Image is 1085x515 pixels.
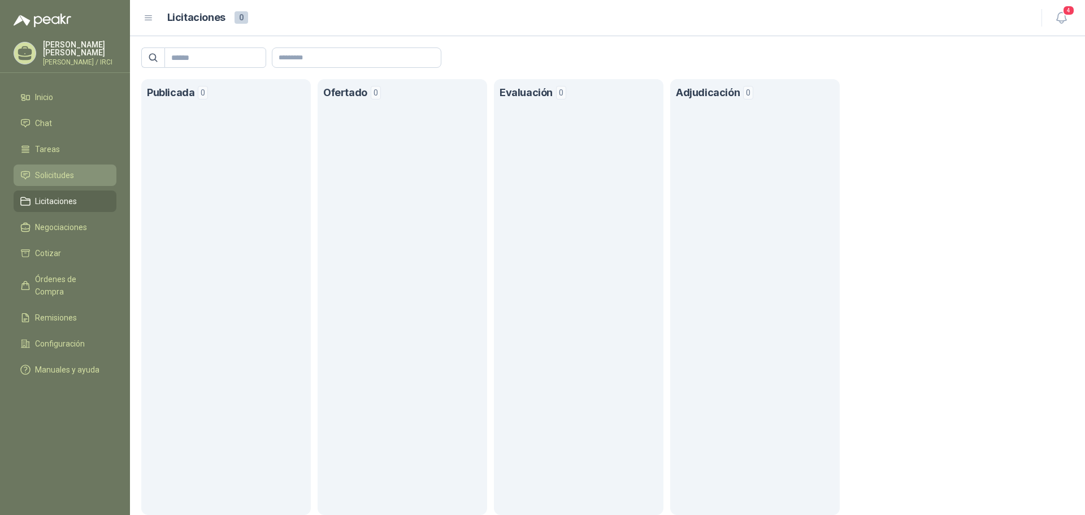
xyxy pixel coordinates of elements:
[743,86,753,99] span: 0
[14,243,116,264] a: Cotizar
[14,269,116,302] a: Órdenes de Compra
[323,85,367,101] h1: Ofertado
[371,86,381,99] span: 0
[35,311,77,324] span: Remisiones
[14,333,116,354] a: Configuración
[35,337,85,350] span: Configuración
[35,91,53,103] span: Inicio
[556,86,566,99] span: 0
[500,85,553,101] h1: Evaluación
[14,359,116,380] a: Manuales y ayuda
[1062,5,1075,16] span: 4
[43,59,116,66] p: [PERSON_NAME] / IRCI
[676,85,740,101] h1: Adjudicación
[198,86,208,99] span: 0
[14,139,116,160] a: Tareas
[14,217,116,238] a: Negociaciones
[14,165,116,186] a: Solicitudes
[43,41,116,57] p: [PERSON_NAME] [PERSON_NAME]
[1051,8,1071,28] button: 4
[14,112,116,134] a: Chat
[14,307,116,328] a: Remisiones
[35,273,106,298] span: Órdenes de Compra
[14,191,116,212] a: Licitaciones
[35,195,77,207] span: Licitaciones
[147,85,194,101] h1: Publicada
[235,11,248,24] span: 0
[35,143,60,155] span: Tareas
[14,14,71,27] img: Logo peakr
[167,10,225,26] h1: Licitaciones
[35,169,74,181] span: Solicitudes
[14,86,116,108] a: Inicio
[35,363,99,376] span: Manuales y ayuda
[35,247,61,259] span: Cotizar
[35,117,52,129] span: Chat
[35,221,87,233] span: Negociaciones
